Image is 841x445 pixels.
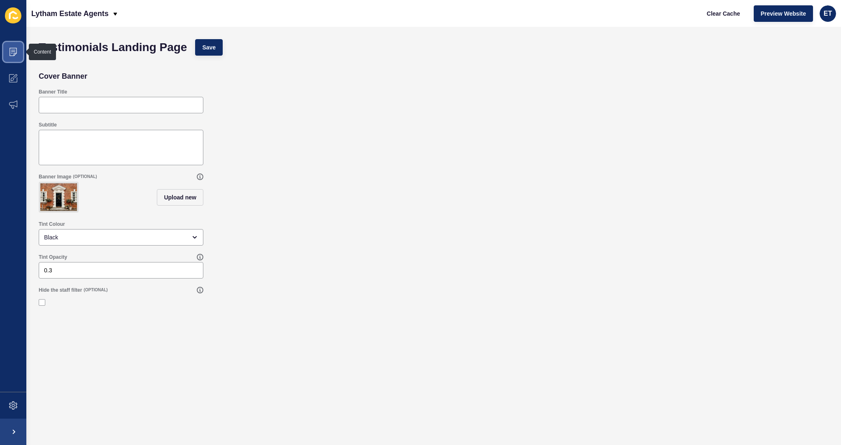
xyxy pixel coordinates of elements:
[31,3,109,24] p: Lytham Estate Agents
[761,9,806,18] span: Preview Website
[39,72,87,80] h2: Cover Banner
[39,122,57,128] label: Subtitle
[39,229,203,246] div: open menu
[39,221,65,227] label: Tint Colour
[39,287,82,293] label: Hide the staff filter
[157,189,203,206] button: Upload new
[164,193,196,201] span: Upload new
[707,9,740,18] span: Clear Cache
[700,5,747,22] button: Clear Cache
[84,287,107,293] span: (OPTIONAL)
[195,39,223,56] button: Save
[39,254,67,260] label: Tint Opacity
[202,43,216,52] span: Save
[824,9,832,18] span: ET
[754,5,813,22] button: Preview Website
[40,183,77,211] img: b59cb72a9fdabe302f9a1b41096a79c5.jpg
[39,43,187,52] h1: Testimonials Landing Page
[39,173,71,180] label: Banner Image
[34,49,51,55] div: Content
[73,174,97,180] span: (OPTIONAL)
[39,89,67,95] label: Banner Title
